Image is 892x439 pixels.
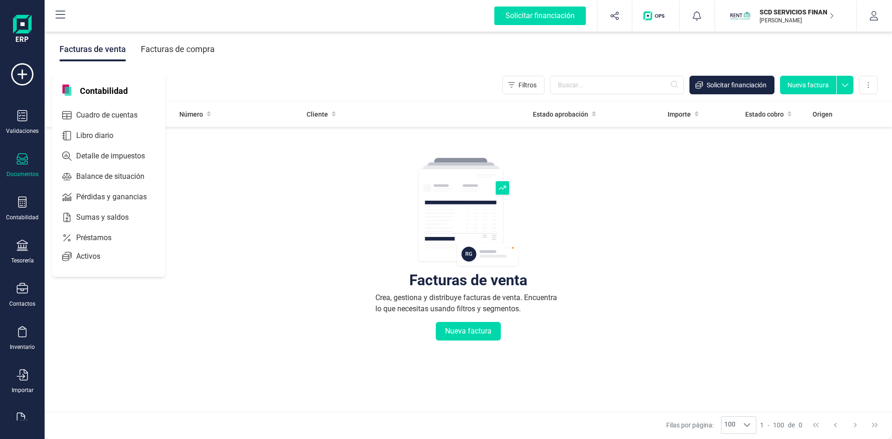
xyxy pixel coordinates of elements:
button: SCSCD SERVICIOS FINANCIEROS SL[PERSON_NAME] [726,1,845,31]
span: 100 [773,420,784,430]
span: 100 [721,417,738,433]
span: Detalle de impuestos [72,151,162,162]
span: Origen [813,110,833,119]
button: Previous Page [826,416,844,434]
div: Facturas de venta [59,37,126,61]
p: [PERSON_NAME] [760,17,834,24]
div: Crea, gestiona y distribuye facturas de venta. Encuentra lo que necesitas usando filtros y segmen... [375,292,561,315]
div: Contabilidad [6,214,39,221]
div: Importar [12,387,33,394]
span: de [788,420,795,430]
span: Cuadro de cuentas [72,110,154,121]
p: SCD SERVICIOS FINANCIEROS SL [760,7,834,17]
button: Next Page [846,416,864,434]
button: Nueva factura [436,322,501,341]
span: Contabilidad [74,85,133,96]
button: Last Page [866,416,884,434]
button: Solicitar financiación [483,1,597,31]
span: Número [179,110,203,119]
button: Nueva factura [780,76,836,94]
div: Contactos [9,300,35,308]
div: Tesorería [11,257,34,264]
span: Sumas y saldos [72,212,145,223]
span: 0 [799,420,802,430]
button: Filtros [502,76,544,94]
div: Facturas de compra [141,37,215,61]
div: - [760,420,802,430]
span: Estado cobro [745,110,784,119]
img: Logo Finanedi [13,15,32,45]
button: First Page [807,416,825,434]
img: Logo de OPS [643,11,668,20]
div: Solicitar financiación [494,7,586,25]
span: Filtros [518,80,537,90]
div: Facturas de venta [409,275,527,285]
div: Inventario [10,343,35,351]
span: Balance de situación [72,171,161,182]
span: 1 [760,420,764,430]
span: Solicitar financiación [707,80,767,90]
button: Logo de OPS [638,1,674,31]
input: Buscar... [550,76,684,94]
span: Cliente [307,110,328,119]
img: SC [730,6,750,26]
span: Estado aprobación [533,110,588,119]
button: Solicitar financiación [689,76,774,94]
span: Libro diario [72,130,130,141]
span: Pérdidas y ganancias [72,191,164,203]
span: Importe [668,110,691,119]
img: img-empty-table.svg [417,157,519,268]
div: Validaciones [6,127,39,135]
div: Documentos [7,170,39,178]
span: Activos [72,251,117,262]
div: Filas por página: [666,416,756,434]
span: Préstamos [72,232,128,243]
